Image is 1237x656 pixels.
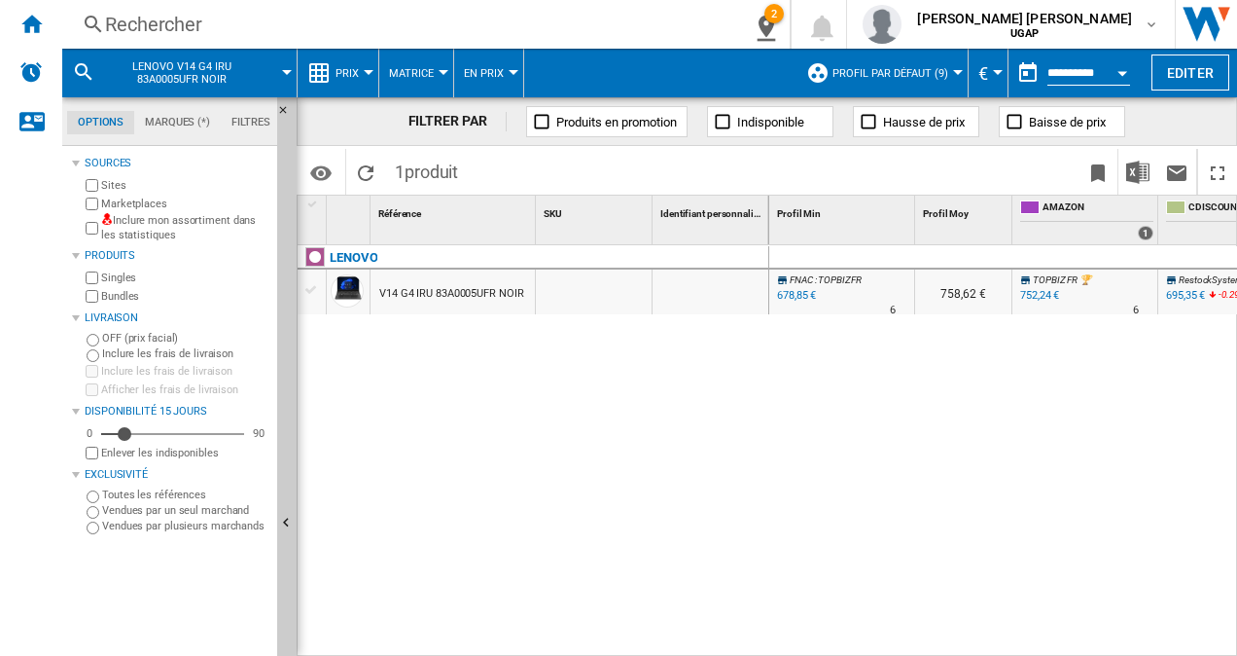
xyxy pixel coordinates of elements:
b: UGAP [1010,27,1040,40]
span: Référence [378,208,421,219]
span: SKU [544,208,562,219]
span: LENOVO V14 G4 IRU 83A0005UFR NOIR [103,60,260,86]
label: OFF (prix facial) [102,331,269,346]
input: Singles [86,272,98,284]
button: Créer un favoris [1078,149,1117,195]
button: En Prix [464,49,513,97]
div: AMAZON 1 offers sold by AMAZON [1016,196,1157,244]
div: Exclusivité [85,467,269,483]
span: € [978,63,988,84]
button: md-calendar [1008,54,1047,92]
span: TOPBIZ FR 🏆 [1033,274,1091,285]
span: Produits en promotion [556,115,677,129]
button: Open calendar [1105,53,1140,88]
div: Profil Min Sort None [773,196,914,226]
div: 695,35 € [1166,289,1205,302]
div: LENOVO V14 G4 IRU 83A0005UFR NOIR [72,49,287,97]
input: Marketplaces [86,198,98,210]
button: Hausse de prix [853,106,979,137]
button: Plein écran [1198,149,1237,195]
div: € [978,49,998,97]
div: Sources [85,156,269,171]
div: Identifiant personnalisé Sort None [656,196,768,226]
label: Inclure mon assortiment dans les statistiques [101,213,269,243]
div: Sort None [331,196,370,226]
span: Baisse de prix [1029,115,1106,129]
input: Afficher les frais de livraison [86,447,98,459]
input: Vendues par plusieurs marchands [87,522,99,534]
div: V14 G4 IRU 83A0005UFR NOIR [379,272,523,316]
input: Inclure les frais de livraison [86,365,98,378]
input: Sites [86,179,98,192]
input: Afficher les frais de livraison [86,383,98,396]
input: Inclure mon assortiment dans les statistiques [86,216,98,240]
div: SKU Sort None [540,196,652,226]
span: Hausse de prix [883,115,965,129]
img: excel-24x24.png [1126,161,1149,184]
span: : TOPBIZFR [815,274,862,285]
span: [PERSON_NAME] [PERSON_NAME] [917,9,1132,28]
span: Profil par défaut (9) [832,67,948,80]
button: Editer [1151,55,1229,91]
div: Sort None [656,196,768,226]
div: 752,24 € [1017,286,1059,306]
md-menu: Currency [969,49,1008,97]
div: 695,35 € [1163,286,1205,306]
label: Inclure les frais de livraison [102,346,269,361]
label: Vendues par plusieurs marchands [102,519,269,533]
div: 1 offers sold by AMAZON [1138,226,1153,240]
input: Bundles [86,290,98,303]
div: Prix [307,49,369,97]
label: Enlever les indisponibles [101,446,269,460]
div: FILTRER PAR [408,112,508,131]
span: Identifiant personnalisé [660,208,763,219]
input: OFF (prix facial) [87,334,99,346]
div: Sort None [540,196,652,226]
span: Profil Min [777,208,821,219]
button: Options [301,155,340,190]
button: Envoyer ce rapport par email [1157,149,1196,195]
md-slider: Disponibilité [101,424,244,444]
div: Délai de livraison : 6 jours [1133,301,1139,320]
div: Disponibilité 15 Jours [85,404,269,419]
span: Matrice [389,67,434,80]
div: Profil par défaut (9) [806,49,958,97]
button: Profil par défaut (9) [832,49,958,97]
div: Rechercher [105,11,685,38]
label: Bundles [101,289,269,304]
div: Livraison [85,310,269,326]
i: % [1217,286,1228,310]
button: Masquer [277,97,300,132]
label: Marketplaces [101,197,269,211]
button: Prix [336,49,369,97]
button: Recharger [346,149,385,195]
md-tab-item: Marques (*) [134,111,221,134]
span: AMAZON [1043,200,1153,217]
button: Indisponible [707,106,833,137]
span: En Prix [464,67,504,80]
span: Prix [336,67,359,80]
div: Cliquez pour filtrer sur cette marque [330,246,377,270]
div: Mise à jour : mercredi 3 septembre 2025 03:14 [774,286,816,306]
input: Inclure les frais de livraison [87,349,99,362]
md-tab-item: Options [67,111,134,134]
div: 758,62 € [915,270,1011,314]
div: 0 [82,426,97,441]
button: LENOVO V14 G4 IRU 83A0005UFR NOIR [103,49,279,97]
label: Inclure les frais de livraison [101,364,269,379]
div: Sort None [919,196,1011,226]
label: Singles [101,271,269,285]
img: profile.jpg [863,5,901,44]
button: Produits en promotion [526,106,688,137]
div: 90 [248,426,269,441]
span: 1 [385,149,468,190]
div: Produits [85,248,269,264]
img: mysite-not-bg-18x18.png [101,213,113,225]
label: Toutes les références [102,488,269,502]
label: Afficher les frais de livraison [101,383,269,397]
img: alerts-logo.svg [19,60,43,84]
span: produit [405,162,458,182]
button: Matrice [389,49,443,97]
